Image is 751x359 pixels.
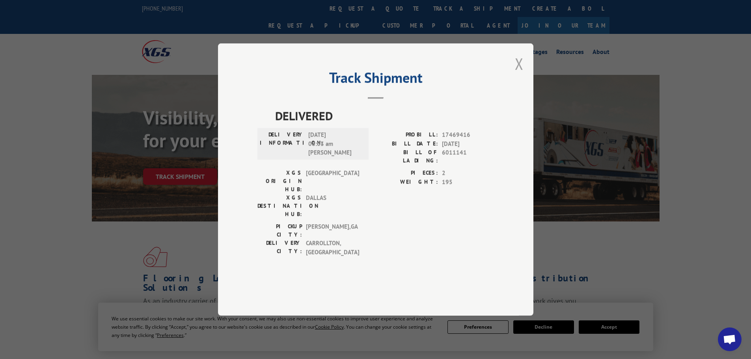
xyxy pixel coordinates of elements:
[260,130,304,157] label: DELIVERY INFORMATION:
[257,169,302,193] label: XGS ORIGIN HUB:
[257,222,302,239] label: PICKUP CITY:
[442,169,494,178] span: 2
[376,140,438,149] label: BILL DATE:
[376,169,438,178] label: PIECES:
[718,327,742,351] div: Open chat
[515,53,524,74] button: Close modal
[376,178,438,187] label: WEIGHT:
[257,239,302,257] label: DELIVERY CITY:
[376,148,438,165] label: BILL OF LADING:
[257,72,494,87] h2: Track Shipment
[306,169,359,193] span: [GEOGRAPHIC_DATA]
[442,130,494,140] span: 17469416
[308,130,362,157] span: [DATE] 08:03 am [PERSON_NAME]
[306,222,359,239] span: [PERSON_NAME] , GA
[376,130,438,140] label: PROBILL:
[442,140,494,149] span: [DATE]
[442,148,494,165] span: 6011141
[306,239,359,257] span: CARROLLTON , [GEOGRAPHIC_DATA]
[275,107,494,125] span: DELIVERED
[442,178,494,187] span: 195
[306,193,359,218] span: DALLAS
[257,193,302,218] label: XGS DESTINATION HUB:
